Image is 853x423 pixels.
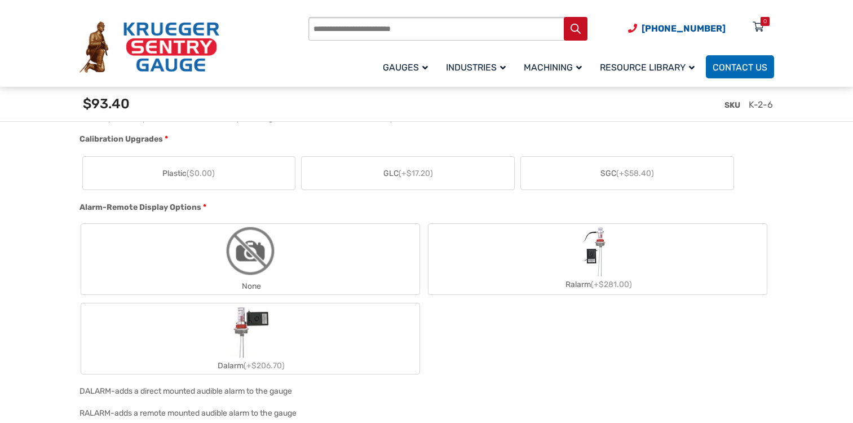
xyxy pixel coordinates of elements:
[79,408,114,418] span: RALARM-
[376,54,439,80] a: Gauges
[600,168,654,179] span: SGC
[616,169,654,178] span: (+$58.40)
[628,21,726,36] a: Phone Number (920) 434-8860
[642,23,726,34] span: [PHONE_NUMBER]
[399,169,433,178] span: (+$17.20)
[81,278,419,294] div: None
[706,55,774,78] a: Contact Us
[162,168,215,179] span: Plastic
[114,408,297,418] div: adds a remote mounted audible alarm to the gauge
[428,276,767,293] div: Ralarm
[79,134,163,144] span: Calibration Upgrades
[81,224,419,294] label: None
[115,386,292,396] div: adds a direct mounted audible alarm to the gauge
[79,386,115,396] span: DALARM-
[439,54,517,80] a: Industries
[600,62,695,73] span: Resource Library
[383,62,428,73] span: Gauges
[165,133,168,145] abbr: required
[79,202,201,212] span: Alarm-Remote Display Options
[79,21,219,73] img: Krueger Sentry Gauge
[203,201,206,213] abbr: required
[724,100,740,110] span: SKU
[428,226,767,293] label: Ralarm
[383,168,433,179] span: GLC
[591,280,632,289] span: (+$281.00)
[763,17,767,26] div: 0
[446,62,506,73] span: Industries
[713,62,767,73] span: Contact Us
[593,54,706,80] a: Resource Library
[749,99,773,110] span: K-2-6
[244,361,285,371] span: (+$206.70)
[81,358,419,374] div: Dalarm
[81,303,419,374] label: Dalarm
[524,62,582,73] span: Machining
[517,54,593,80] a: Machining
[187,169,215,178] span: ($0.00)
